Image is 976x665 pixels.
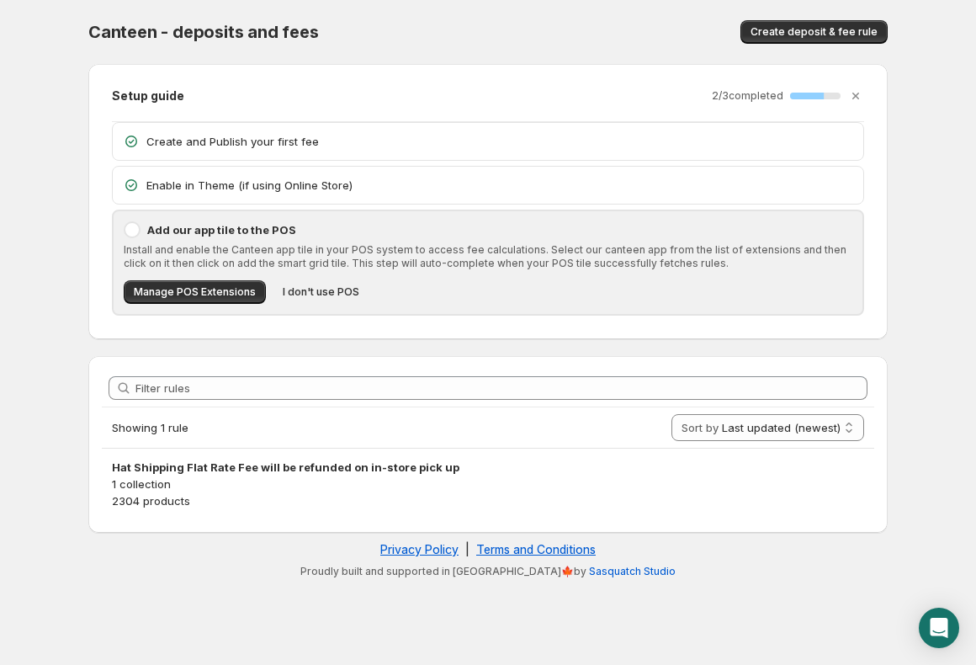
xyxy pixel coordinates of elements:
[740,20,888,44] button: Create deposit & fee rule
[112,459,864,476] h3: Hat Shipping Flat Rate Fee will be refunded on in-store pick up
[112,88,184,104] h2: Setup guide
[88,22,319,42] span: Canteen - deposits and fees
[112,492,864,509] p: 2304 products
[380,542,459,556] a: Privacy Policy
[112,421,188,434] span: Showing 1 rule
[476,542,596,556] a: Terms and Conditions
[589,565,676,577] a: Sasquatch Studio
[135,376,867,400] input: Filter rules
[97,565,879,578] p: Proudly built and supported in [GEOGRAPHIC_DATA]🍁by
[465,542,469,556] span: |
[273,280,369,304] button: I don't use POS
[146,177,853,194] p: Enable in Theme (if using Online Store)
[751,25,878,39] span: Create deposit & fee rule
[283,285,359,299] span: I don't use POS
[134,285,256,299] span: Manage POS Extensions
[124,280,266,304] button: Manage POS Extensions
[712,89,783,103] p: 2 / 3 completed
[147,221,852,238] p: Add our app tile to the POS
[112,476,864,492] p: 1 collection
[124,243,852,270] p: Install and enable the Canteen app tile in your POS system to access fee calculations. Select our...
[919,608,959,648] div: Open Intercom Messenger
[844,84,867,108] button: Dismiss setup guide
[146,133,853,150] p: Create and Publish your first fee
